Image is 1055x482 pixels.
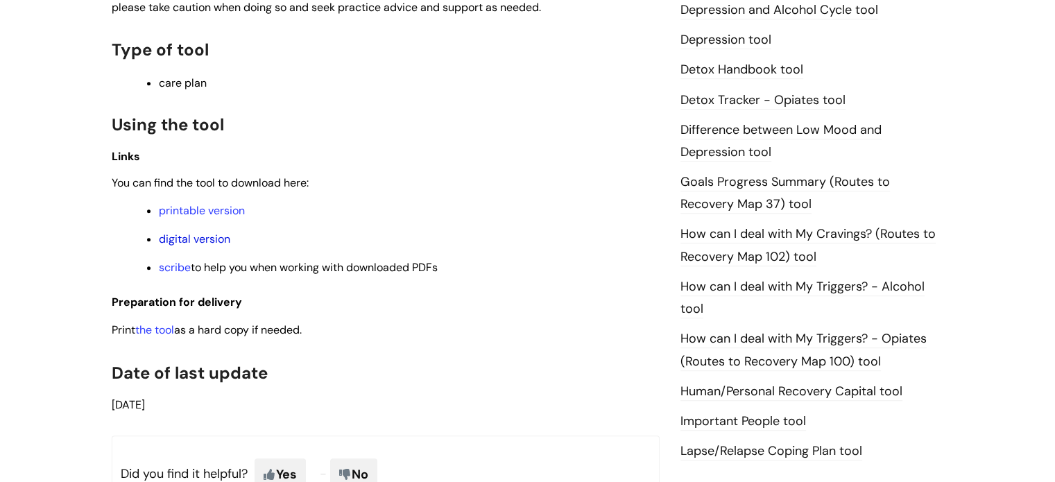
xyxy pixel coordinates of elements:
[680,225,936,266] a: How can I deal with My Cravings? (Routes to Recovery Map 102) tool
[159,260,191,275] a: scribe
[159,76,207,90] span: care plan
[680,383,902,401] a: Human/Personal Recovery Capital tool
[159,260,438,275] span: to help you when working with downloaded PDFs
[112,322,302,337] span: Print as a hard copy if needed.
[159,232,230,246] a: digital version
[112,362,268,384] span: Date of last update
[112,39,209,60] span: Type of tool
[680,1,878,19] a: Depression and Alcohol Cycle tool
[680,31,771,49] a: Depression tool
[680,92,846,110] a: Detox Tracker - Opiates tool
[159,203,245,218] a: printable version
[680,442,862,461] a: Lapse/Relapse Coping Plan tool
[112,149,140,164] span: Links
[680,61,803,79] a: Detox Handbook tool
[112,397,145,412] span: [DATE]
[680,278,925,318] a: How can I deal with My Triggers? - Alcohol tool
[680,413,806,431] a: Important People tool
[112,114,224,135] span: Using the tool
[680,173,890,214] a: Goals Progress Summary (Routes to Recovery Map 37) tool
[680,330,927,370] a: How can I deal with My Triggers? - Opiates (Routes to Recovery Map 100) tool
[680,121,882,162] a: Difference between Low Mood and Depression tool
[112,175,309,190] span: You can find the tool to download here:
[112,295,242,309] span: Preparation for delivery
[135,322,174,337] a: the tool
